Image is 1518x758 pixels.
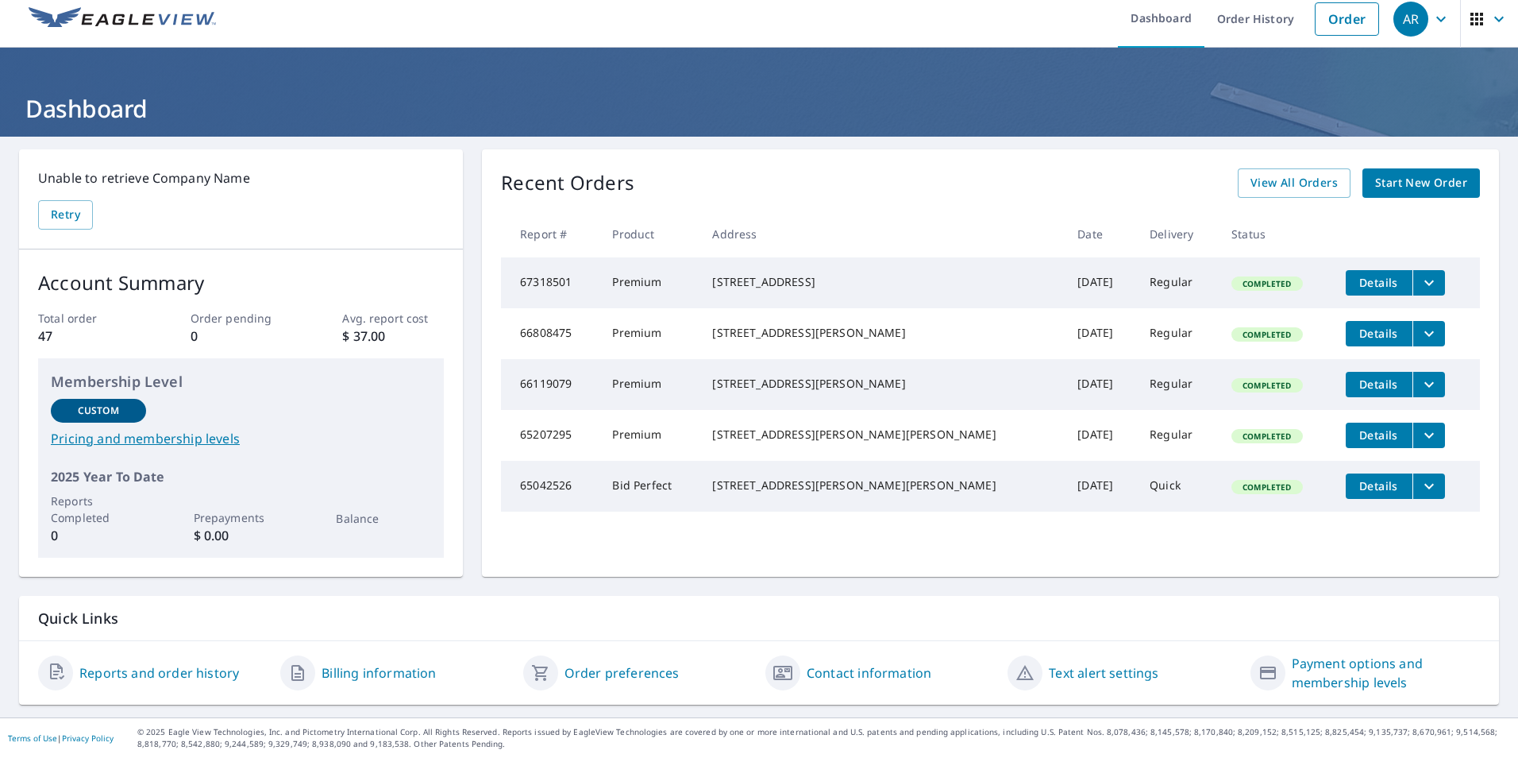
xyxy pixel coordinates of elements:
[1292,654,1480,692] a: Payment options and membership levels
[1137,359,1219,410] td: Regular
[8,733,57,744] a: Terms of Use
[19,92,1499,125] h1: Dashboard
[336,510,431,527] p: Balance
[29,7,216,31] img: EV Logo
[501,257,599,308] td: 67318501
[1233,329,1300,340] span: Completed
[38,327,140,346] p: 47
[501,211,599,257] th: Report #
[1233,278,1300,289] span: Completed
[1346,372,1412,397] button: detailsBtn-66119079
[1346,423,1412,448] button: detailsBtn-65207295
[599,308,699,359] td: Premium
[1065,461,1137,512] td: [DATE]
[1250,173,1338,193] span: View All Orders
[501,168,634,198] p: Recent Orders
[1412,270,1445,296] button: filesDropdownBtn-67318501
[194,526,289,545] p: $ 0.00
[38,310,140,327] p: Total order
[1233,380,1300,391] span: Completed
[51,429,431,448] a: Pricing and membership levels
[1137,308,1219,359] td: Regular
[1233,431,1300,442] span: Completed
[1355,275,1403,290] span: Details
[712,274,1052,290] div: [STREET_ADDRESS]
[1137,257,1219,308] td: Regular
[1238,168,1350,198] a: View All Orders
[1065,308,1137,359] td: [DATE]
[1362,168,1480,198] a: Start New Order
[1355,326,1403,341] span: Details
[62,733,114,744] a: Privacy Policy
[1346,474,1412,499] button: detailsBtn-65042526
[1355,427,1403,443] span: Details
[599,211,699,257] th: Product
[137,726,1510,750] p: © 2025 Eagle View Technologies, Inc. and Pictometry International Corp. All Rights Reserved. Repo...
[1346,321,1412,346] button: detailsBtn-66808475
[51,467,431,486] p: 2025 Year To Date
[1065,410,1137,461] td: [DATE]
[342,310,444,327] p: Avg. report cost
[1346,270,1412,296] button: detailsBtn-67318501
[194,509,289,526] p: Prepayments
[342,327,444,346] p: $ 37.00
[712,325,1052,341] div: [STREET_ADDRESS][PERSON_NAME]
[322,663,436,683] a: Billing information
[501,410,599,461] td: 65207295
[807,663,931,683] a: Contact information
[712,478,1052,493] div: [STREET_ADDRESS][PERSON_NAME][PERSON_NAME]
[191,310,292,327] p: Order pending
[1375,173,1467,193] span: Start New Order
[51,371,431,393] p: Membership Level
[599,461,699,512] td: Bid Perfect
[1233,481,1300,493] span: Completed
[501,308,599,359] td: 66808475
[78,404,119,418] p: Custom
[1412,423,1445,448] button: filesDropdownBtn-65207295
[1412,372,1445,397] button: filesDropdownBtn-66119079
[1355,377,1403,392] span: Details
[712,376,1052,392] div: [STREET_ADDRESS][PERSON_NAME]
[1219,211,1332,257] th: Status
[564,663,680,683] a: Order preferences
[1137,461,1219,512] td: Quick
[1137,410,1219,461] td: Regular
[1315,2,1379,36] a: Order
[1412,474,1445,499] button: filesDropdownBtn-65042526
[51,526,146,545] p: 0
[1065,257,1137,308] td: [DATE]
[1412,321,1445,346] button: filesDropdownBtn-66808475
[51,493,146,526] p: Reports Completed
[38,200,93,230] button: Retry
[599,257,699,308] td: Premium
[712,427,1052,443] div: [STREET_ADDRESS][PERSON_NAME][PERSON_NAME]
[191,327,292,346] p: 0
[501,461,599,512] td: 65042526
[599,410,699,461] td: Premium
[51,205,80,225] span: Retry
[1137,211,1219,257] th: Delivery
[1065,211,1137,257] th: Date
[699,211,1065,257] th: Address
[38,609,1480,628] p: Quick Links
[1355,478,1403,493] span: Details
[501,359,599,410] td: 66119079
[1393,2,1428,37] div: AR
[38,269,444,297] p: Account Summary
[8,733,114,743] p: |
[79,663,239,683] a: Reports and order history
[1049,663,1158,683] a: Text alert settings
[1065,359,1137,410] td: [DATE]
[38,168,444,188] p: Unable to retrieve Company Name
[599,359,699,410] td: Premium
